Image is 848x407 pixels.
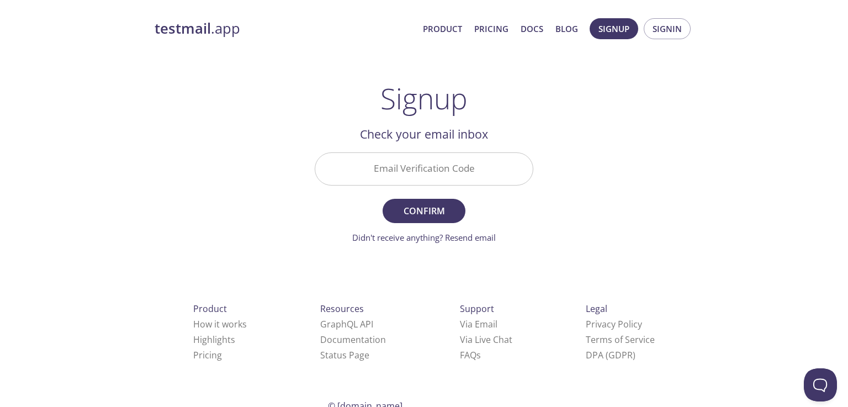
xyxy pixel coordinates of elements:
a: GraphQL API [320,318,373,330]
span: Product [193,303,227,315]
a: Docs [521,22,543,36]
strong: testmail [155,19,211,38]
span: Support [460,303,494,315]
span: Signup [598,22,629,36]
a: Pricing [193,349,222,361]
a: How it works [193,318,247,330]
a: Highlights [193,334,235,346]
span: Resources [320,303,364,315]
iframe: Help Scout Beacon - Open [804,368,837,401]
a: Via Live Chat [460,334,512,346]
a: Didn't receive anything? Resend email [352,232,496,243]
span: s [476,349,481,361]
a: Blog [555,22,578,36]
button: Signup [590,18,638,39]
span: Signin [653,22,682,36]
a: Privacy Policy [586,318,642,330]
button: Confirm [383,199,465,223]
button: Signin [644,18,691,39]
h1: Signup [380,82,468,115]
a: Terms of Service [586,334,655,346]
a: Product [423,22,462,36]
a: DPA (GDPR) [586,349,635,361]
a: FAQ [460,349,481,361]
span: Legal [586,303,607,315]
h2: Check your email inbox [315,125,533,144]
a: Pricing [474,22,508,36]
a: Via Email [460,318,497,330]
a: Status Page [320,349,369,361]
a: testmail.app [155,19,414,38]
span: Confirm [395,203,453,219]
a: Documentation [320,334,386,346]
